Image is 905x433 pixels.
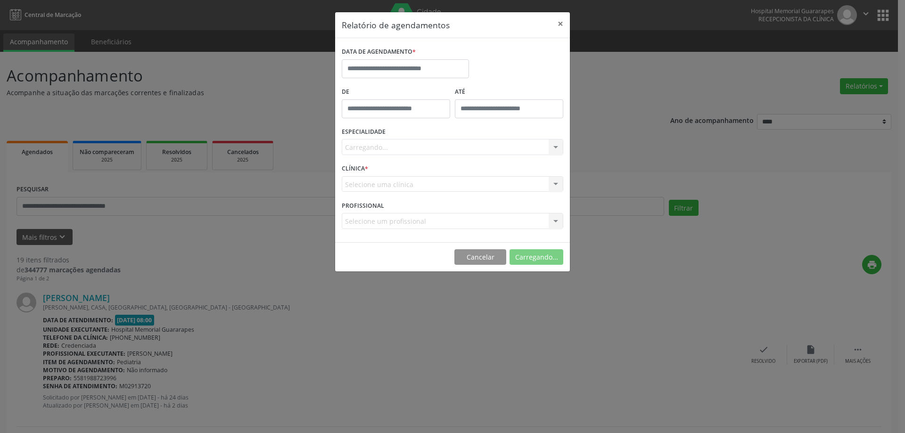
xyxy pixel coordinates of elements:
[342,162,368,176] label: CLÍNICA
[455,85,563,99] label: ATÉ
[551,12,570,35] button: Close
[342,19,450,31] h5: Relatório de agendamentos
[342,45,416,59] label: DATA DE AGENDAMENTO
[342,85,450,99] label: De
[342,198,384,213] label: PROFISSIONAL
[510,249,563,265] button: Carregando...
[454,249,506,265] button: Cancelar
[342,125,386,139] label: ESPECIALIDADE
